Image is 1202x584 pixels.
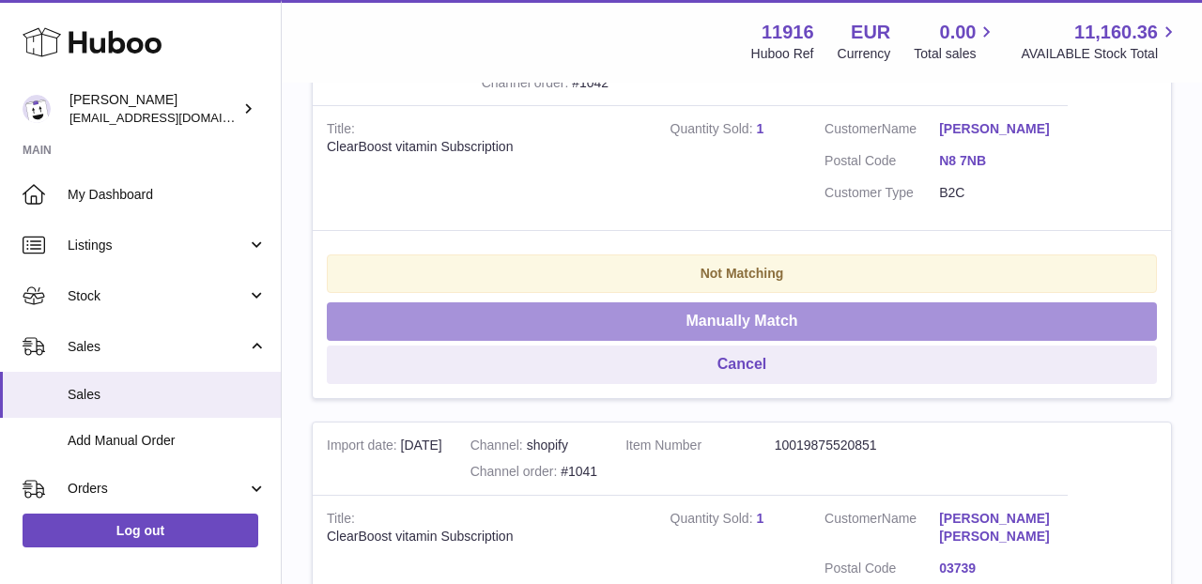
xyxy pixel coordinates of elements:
[824,120,939,143] dt: Name
[470,464,562,484] strong: Channel order
[1021,20,1179,63] a: 11,160.36 AVAILABLE Stock Total
[914,20,997,63] a: 0.00 Total sales
[470,437,597,454] div: shopify
[939,510,1054,546] a: [PERSON_NAME] [PERSON_NAME]
[838,45,891,63] div: Currency
[940,20,977,45] span: 0.00
[68,480,247,498] span: Orders
[756,511,763,526] a: 1
[824,560,939,582] dt: Postal Code
[327,302,1157,341] button: Manually Match
[23,95,51,123] img: info@bananaleafsupplements.com
[470,463,597,481] div: #1041
[914,45,997,63] span: Total sales
[327,121,355,141] strong: Title
[68,287,247,305] span: Stock
[68,432,267,450] span: Add Manual Order
[762,20,814,45] strong: 11916
[327,438,401,457] strong: Import date
[939,184,1054,202] dd: B2C
[939,152,1054,170] a: N8 7NB
[625,437,775,454] dt: Item Number
[68,237,247,254] span: Listings
[327,511,355,530] strong: Title
[68,186,267,204] span: My Dashboard
[327,138,642,156] div: ClearBoost vitamin Subscription
[751,45,814,63] div: Huboo Ref
[1021,45,1179,63] span: AVAILABLE Stock Total
[851,20,890,45] strong: EUR
[824,510,939,550] dt: Name
[824,121,882,136] span: Customer
[1074,20,1158,45] span: 11,160.36
[701,266,784,281] strong: Not Matching
[313,423,456,496] td: [DATE]
[68,386,267,404] span: Sales
[824,184,939,202] dt: Customer Type
[23,514,258,547] a: Log out
[670,121,757,141] strong: Quantity Sold
[939,560,1054,577] a: 03739
[756,121,763,136] a: 1
[482,75,573,95] strong: Channel order
[327,346,1157,384] button: Cancel
[670,511,757,530] strong: Quantity Sold
[69,110,276,125] span: [EMAIL_ADDRESS][DOMAIN_NAME]
[824,511,882,526] span: Customer
[327,528,642,546] div: ClearBoost vitamin Subscription
[69,91,239,127] div: [PERSON_NAME]
[482,74,609,92] div: #1042
[68,338,247,356] span: Sales
[939,120,1054,138] a: [PERSON_NAME]
[775,437,924,454] dd: 10019875520851
[824,152,939,175] dt: Postal Code
[470,438,527,457] strong: Channel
